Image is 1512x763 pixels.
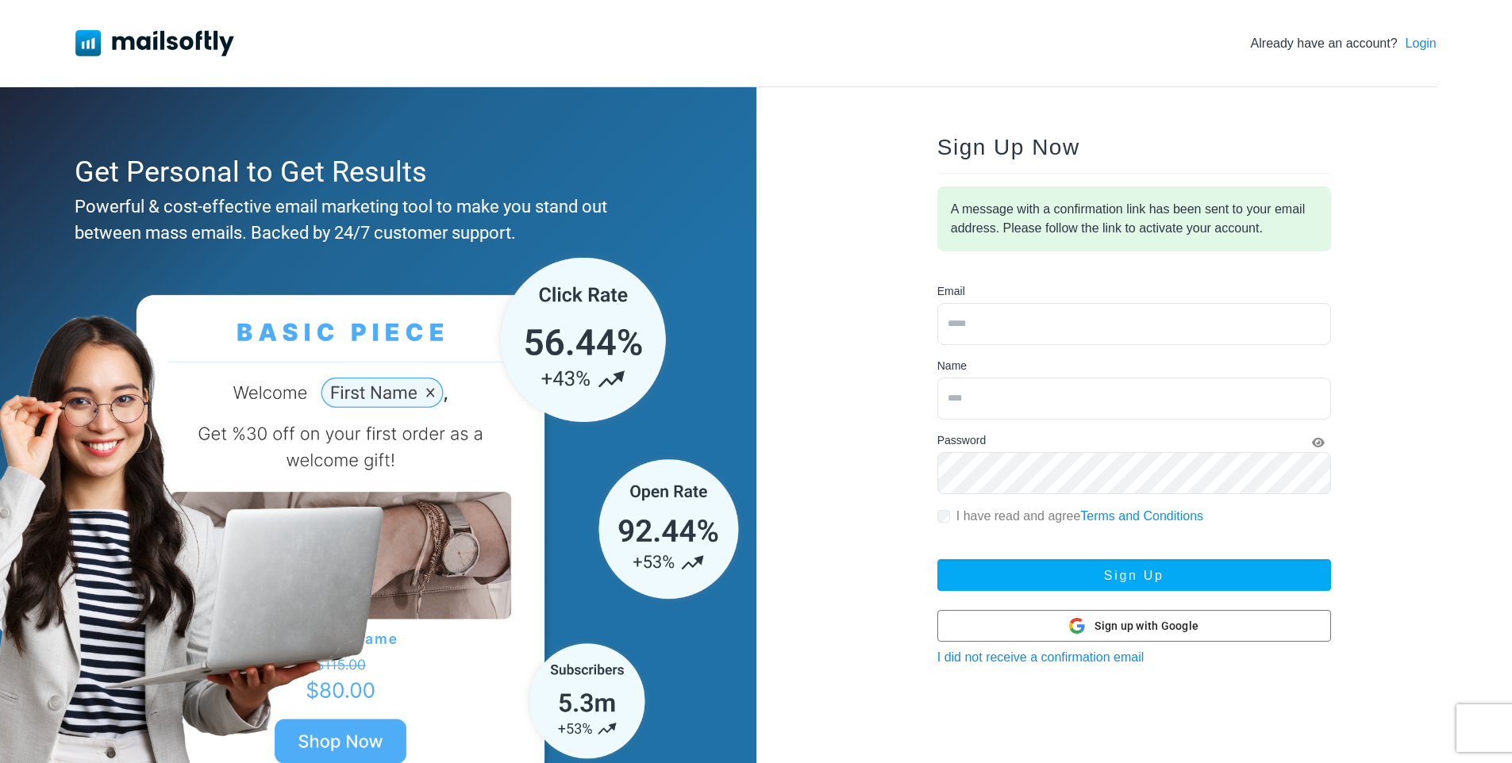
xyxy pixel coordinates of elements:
[956,507,1203,526] label: I have read and agree
[937,610,1331,642] button: Sign up with Google
[937,186,1331,251] div: A message with a confirmation link has been sent to your email address. Please follow the link to...
[1095,618,1198,635] span: Sign up with Google
[937,283,965,300] label: Email
[75,30,234,56] img: Mailsoftly
[1406,34,1437,53] a: Login
[937,135,1080,159] span: Sign Up Now
[1251,34,1437,53] div: Already have an account?
[937,358,967,374] label: Name
[75,194,673,246] div: Powerful & cost-effective email marketing tool to make you stand out between mass emails. Backed ...
[75,151,673,194] div: Get Personal to Get Results
[1080,509,1203,523] a: Terms and Conditions
[937,559,1331,591] button: Sign Up
[1312,437,1325,448] i: Show Password
[937,650,1145,664] a: I did not receive a confirmation email
[937,432,986,449] label: Password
